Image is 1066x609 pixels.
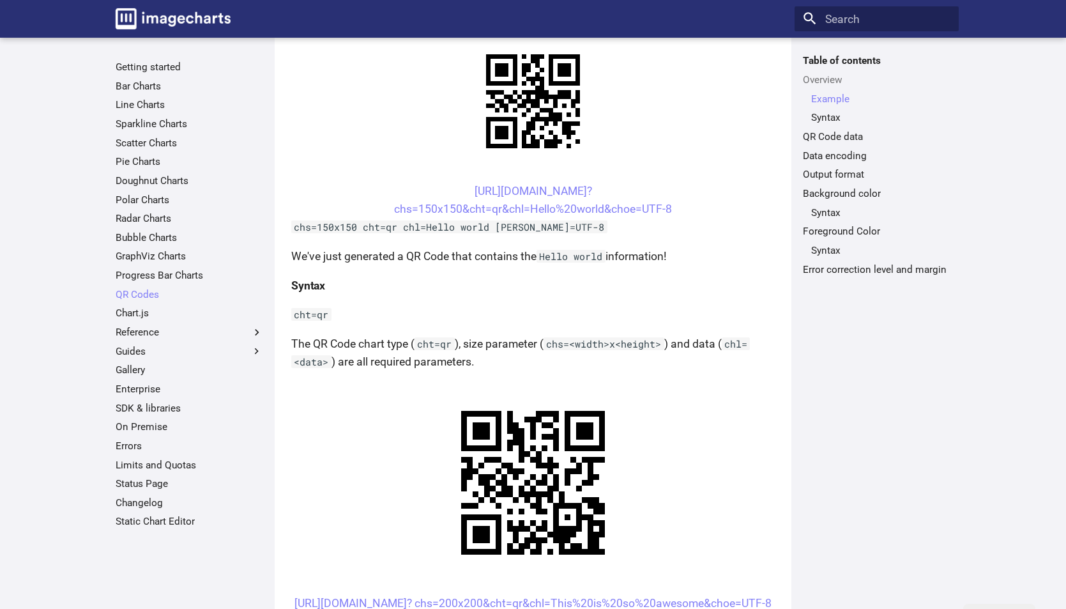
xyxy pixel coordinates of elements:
a: Syntax [811,244,950,257]
a: Errors [116,440,263,452]
a: Polar Charts [116,194,263,206]
a: Gallery [116,364,263,376]
a: GraphViz Charts [116,250,263,263]
nav: Overview [803,93,950,125]
a: Error correction level and margin [803,263,950,276]
a: Overview [803,73,950,86]
a: Sparkline Charts [116,118,263,130]
a: Status Page [116,477,263,490]
a: Doughnut Charts [116,174,263,187]
a: Data encoding [803,150,950,162]
nav: Foreground Color [803,244,950,257]
a: Background color [803,187,950,200]
a: Syntax [811,111,950,124]
a: Radar Charts [116,212,263,225]
p: We've just generated a QR Code that contains the information! [291,247,775,265]
code: chs=150x150 cht=qr chl=Hello world [PERSON_NAME]=UTF-8 [291,220,607,233]
a: Output format [803,168,950,181]
a: QR Codes [116,288,263,301]
a: On Premise [116,420,263,433]
input: Search [795,6,959,32]
a: Changelog [116,497,263,509]
img: chart [432,382,634,583]
img: logo [116,8,231,29]
a: Progress Bar Charts [116,269,263,282]
a: Syntax [811,206,950,219]
a: [URL][DOMAIN_NAME]?chs=150x150&cht=qr&chl=Hello%20world&choe=UTF-8 [394,185,672,215]
a: Pie Charts [116,155,263,168]
a: Static Chart Editor [116,515,263,528]
code: cht=qr [415,337,455,350]
a: Example [811,93,950,105]
a: Image-Charts documentation [110,3,236,35]
label: Table of contents [795,54,959,67]
a: Bubble Charts [116,231,263,244]
nav: Background color [803,206,950,219]
p: The QR Code chart type ( ), size parameter ( ) and data ( ) are all required parameters. [291,335,775,371]
a: Bar Charts [116,80,263,93]
label: Reference [116,326,263,339]
code: Hello world [537,250,605,263]
a: QR Code data [803,130,950,143]
a: Getting started [116,61,263,73]
code: chs=<width>x<height> [544,337,664,350]
label: Guides [116,345,263,358]
a: Enterprise [116,383,263,396]
a: Line Charts [116,98,263,111]
a: Chart.js [116,307,263,320]
a: Foreground Color [803,225,950,238]
nav: Table of contents [795,54,959,275]
img: chart [464,32,602,171]
h4: Syntax [291,277,775,295]
code: cht=qr [291,308,331,321]
a: Limits and Quotas [116,459,263,472]
a: Scatter Charts [116,137,263,150]
a: SDK & libraries [116,402,263,415]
